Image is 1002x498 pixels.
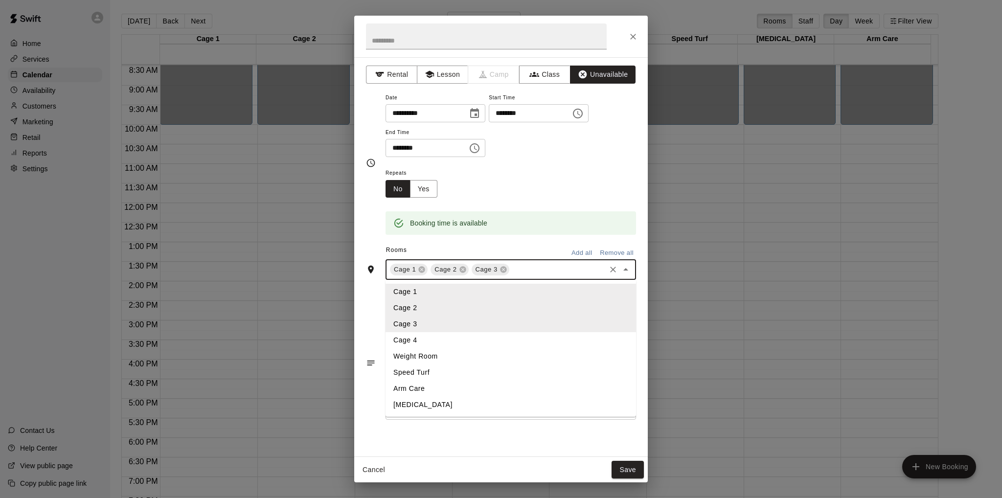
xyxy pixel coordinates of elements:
[386,316,636,332] li: Cage 3
[390,265,420,274] span: Cage 1
[386,91,485,105] span: Date
[570,66,636,84] button: Unavailable
[489,91,589,105] span: Start Time
[417,66,468,84] button: Lesson
[386,300,636,316] li: Cage 2
[386,180,410,198] button: No
[386,180,437,198] div: outlined button group
[472,264,509,275] div: Cage 3
[612,461,644,479] button: Save
[386,397,636,413] li: [MEDICAL_DATA]
[366,265,376,274] svg: Rooms
[390,264,428,275] div: Cage 1
[386,284,636,300] li: Cage 1
[386,364,636,381] li: Speed Turf
[386,167,445,180] span: Repeats
[386,381,636,397] li: Arm Care
[606,263,620,276] button: Clear
[519,66,570,84] button: Class
[386,348,636,364] li: Weight Room
[386,126,485,139] span: End Time
[624,28,642,45] button: Close
[597,246,636,261] button: Remove all
[410,180,437,198] button: Yes
[568,104,588,123] button: Choose time, selected time is 10:00 AM
[465,104,484,123] button: Choose date, selected date is Nov 28, 2025
[366,158,376,168] svg: Timing
[366,66,417,84] button: Rental
[566,246,597,261] button: Add all
[386,247,407,253] span: Rooms
[472,265,501,274] span: Cage 3
[619,263,633,276] button: Close
[358,461,389,479] button: Cancel
[431,265,460,274] span: Cage 2
[366,358,376,368] svg: Notes
[410,214,487,232] div: Booking time is available
[468,66,520,84] span: Camps can only be created in the Services page
[465,138,484,158] button: Choose time, selected time is 11:00 AM
[386,332,636,348] li: Cage 4
[431,264,468,275] div: Cage 2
